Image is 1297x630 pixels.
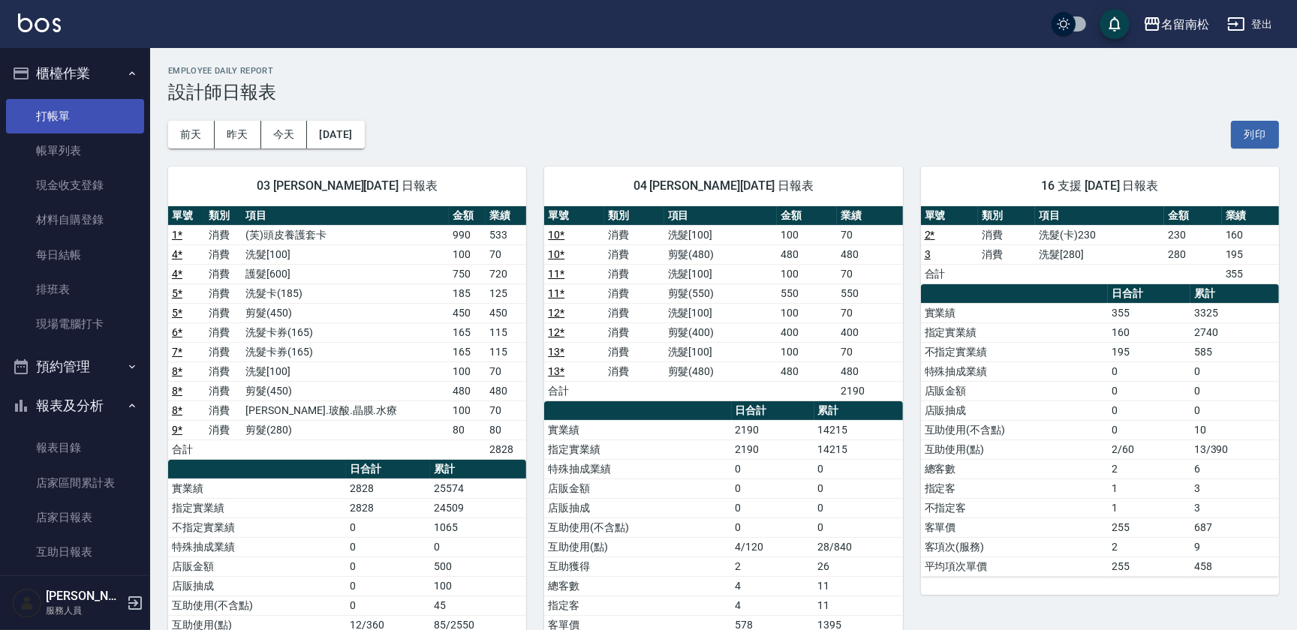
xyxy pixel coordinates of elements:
td: 3 [1190,498,1279,517]
td: 洗髮[100] [242,361,448,381]
td: 70 [837,303,903,322]
td: 消費 [205,361,242,381]
td: 2190 [837,381,903,400]
td: 0 [1108,361,1190,381]
span: 04 [PERSON_NAME][DATE] 日報表 [562,178,884,193]
td: 165 [449,322,486,342]
td: 100 [777,342,837,361]
td: 0 [346,576,430,595]
td: 45 [430,595,526,615]
td: 4 [732,576,814,595]
td: 剪髮(450) [242,381,448,400]
td: 25574 [430,478,526,498]
td: 450 [486,303,526,322]
td: 互助使用(點) [544,537,731,556]
th: 類別 [978,206,1035,226]
button: 預約管理 [6,347,144,386]
td: 70 [486,400,526,420]
th: 類別 [604,206,664,226]
td: 消費 [604,342,664,361]
td: 店販抽成 [544,498,731,517]
td: 70 [837,225,903,244]
td: 總客數 [921,459,1108,478]
td: 0 [814,517,903,537]
table: a dense table [168,206,526,460]
a: 報表目錄 [6,430,144,465]
td: 185 [449,283,486,303]
td: 11 [814,576,903,595]
td: 24509 [430,498,526,517]
td: 458 [1190,556,1279,576]
td: 28/840 [814,537,903,556]
td: 2 [1108,537,1190,556]
td: 0 [1190,361,1279,381]
td: 消費 [978,244,1035,264]
th: 累計 [430,460,526,479]
td: 剪髮(400) [664,322,778,342]
img: Logo [18,13,61,32]
td: 互助使用(點) [921,439,1108,459]
a: 材料自購登錄 [6,202,144,237]
th: 項目 [1035,206,1164,226]
td: 0 [1190,400,1279,420]
td: 4 [732,595,814,615]
th: 金額 [449,206,486,226]
th: 金額 [1164,206,1221,226]
td: 合計 [544,381,604,400]
td: 店販金額 [168,556,346,576]
td: 2 [732,556,814,576]
td: 消費 [205,264,242,283]
td: 消費 [205,381,242,400]
h2: Employee Daily Report [168,66,1279,76]
td: 0 [814,478,903,498]
td: 1065 [430,517,526,537]
td: 店販抽成 [921,400,1108,420]
th: 業績 [837,206,903,226]
td: 互助使用(不含點) [921,420,1108,439]
td: 100 [449,244,486,264]
td: 550 [837,283,903,303]
span: 16 支援 [DATE] 日報表 [939,178,1261,193]
td: 4/120 [732,537,814,556]
a: 互助日報表 [6,535,144,569]
th: 金額 [777,206,837,226]
table: a dense table [544,206,902,401]
td: 實業績 [168,478,346,498]
td: 400 [777,322,837,342]
td: 消費 [604,283,664,303]
a: 現金收支登錄 [6,168,144,202]
a: 排班表 [6,272,144,307]
button: [DATE] [307,121,364,148]
td: 70 [837,342,903,361]
th: 項目 [242,206,448,226]
a: 互助排行榜 [6,569,144,604]
button: 登出 [1221,10,1279,38]
td: 80 [449,420,486,439]
td: 2740 [1190,322,1279,342]
td: 店販抽成 [168,576,346,595]
th: 累計 [1190,284,1279,304]
td: 不指定客 [921,498,1108,517]
td: 特殊抽成業績 [544,459,731,478]
td: 70 [837,264,903,283]
td: 2 [1108,459,1190,478]
a: 店家區間累計表 [6,466,144,500]
td: 1 [1108,498,1190,517]
td: 0 [814,459,903,478]
td: 0 [346,595,430,615]
td: 70 [486,361,526,381]
td: 500 [430,556,526,576]
td: 客單價 [921,517,1108,537]
td: 消費 [205,322,242,342]
td: 3325 [1190,303,1279,322]
th: 單號 [544,206,604,226]
p: 服務人員 [46,604,122,617]
td: 255 [1108,556,1190,576]
button: 名留南松 [1137,9,1215,40]
td: 消費 [205,342,242,361]
th: 日合計 [1108,284,1190,304]
td: 不指定實業績 [921,342,1108,361]
button: 列印 [1231,121,1279,148]
td: [PERSON_NAME].玻酸.晶膜.水療 [242,400,448,420]
td: 14215 [814,439,903,459]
